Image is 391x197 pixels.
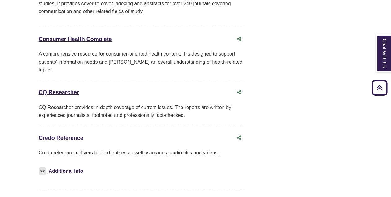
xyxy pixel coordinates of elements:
[39,103,245,119] div: CQ Researcher provides in-depth coverage of current issues. The reports are written by experience...
[39,167,85,176] button: Additional Info
[39,50,245,74] div: A comprehensive resource for consumer-oriented health content. It is designed to support patients...
[39,36,112,42] a: Consumer Health Complete
[233,33,245,45] button: Share this database
[233,87,245,98] button: Share this database
[39,89,79,95] a: CQ Researcher
[39,149,245,157] p: Credo reference delivers full-text entries as well as images, audio files and videos.
[233,132,245,144] button: Share this database
[370,84,389,92] a: Back to Top
[39,135,83,141] a: Credo Reference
